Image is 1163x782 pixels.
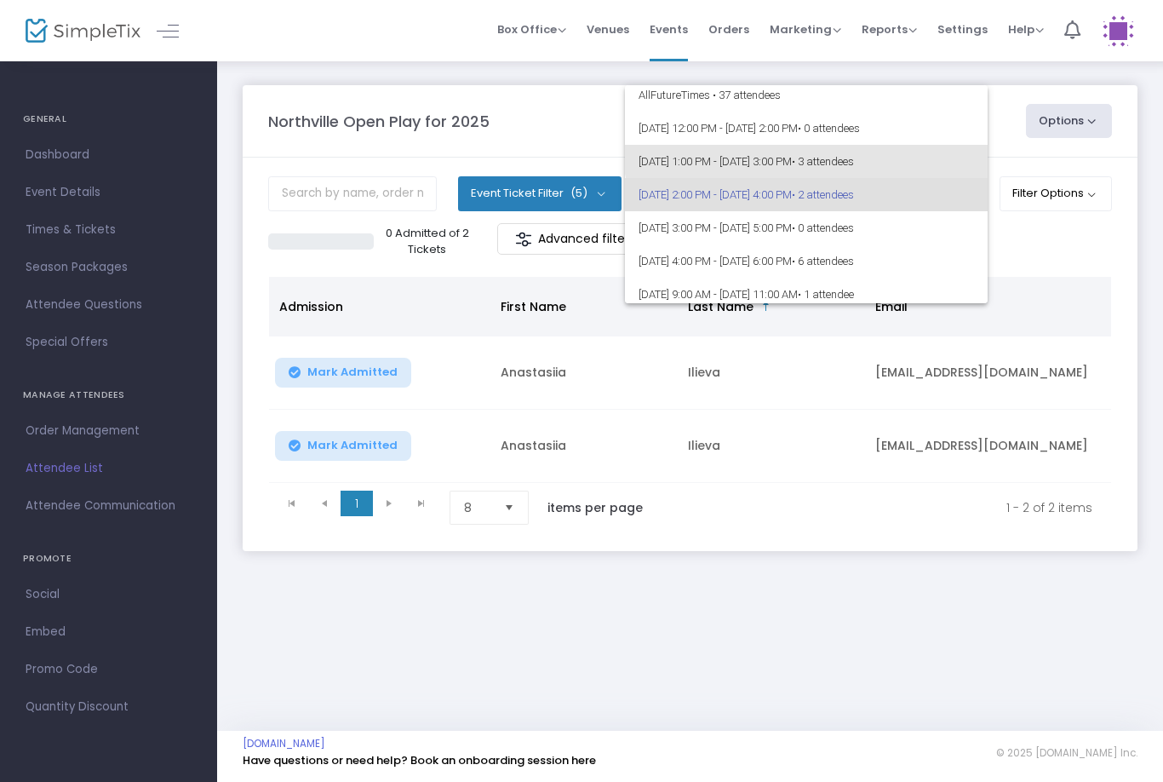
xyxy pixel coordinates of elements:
span: • 2 attendees [792,188,854,201]
span: • 3 attendees [792,155,854,168]
span: [DATE] 1:00 PM - [DATE] 3:00 PM [639,145,974,178]
span: • 6 attendees [792,255,854,267]
span: [DATE] 9:00 AM - [DATE] 11:00 AM [639,278,974,311]
span: [DATE] 2:00 PM - [DATE] 4:00 PM [639,178,974,211]
span: • 1 attendee [798,288,854,301]
span: All Future Times • 37 attendees [639,78,974,112]
span: [DATE] 4:00 PM - [DATE] 6:00 PM [639,244,974,278]
span: • 0 attendees [792,221,854,234]
span: [DATE] 3:00 PM - [DATE] 5:00 PM [639,211,974,244]
span: [DATE] 12:00 PM - [DATE] 2:00 PM [639,112,974,145]
span: • 0 attendees [798,122,860,135]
